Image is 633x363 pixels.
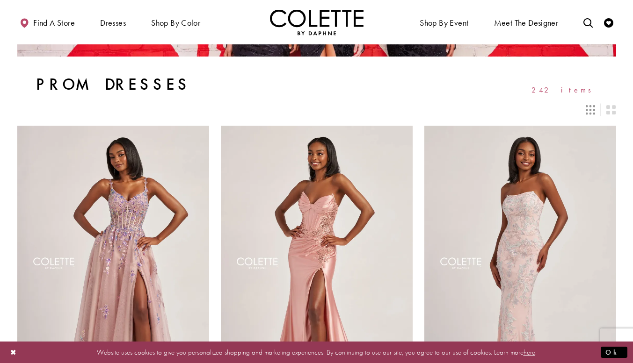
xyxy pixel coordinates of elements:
h1: Prom Dresses [36,75,191,94]
span: Switch layout to 3 columns [586,105,595,114]
a: Visit Home Page [270,9,364,35]
span: Shop By Event [420,18,468,28]
a: Toggle search [581,9,595,35]
button: Close Dialog [6,344,22,360]
p: Website uses cookies to give you personalized shopping and marketing experiences. By continuing t... [67,346,566,358]
span: Dresses [98,9,128,35]
a: Check Wishlist [602,9,616,35]
div: Layout Controls [12,100,622,120]
a: Find a store [17,9,77,35]
a: here [524,347,535,356]
span: Dresses [100,18,126,28]
img: Colette by Daphne [270,9,364,35]
span: Shop By Event [417,9,471,35]
span: Meet the designer [494,18,559,28]
span: Shop by color [149,9,203,35]
span: 242 items [531,86,597,94]
span: Switch layout to 2 columns [606,105,616,114]
button: Submit Dialog [601,346,627,358]
a: Meet the designer [492,9,561,35]
span: Shop by color [151,18,200,28]
span: Find a store [33,18,75,28]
